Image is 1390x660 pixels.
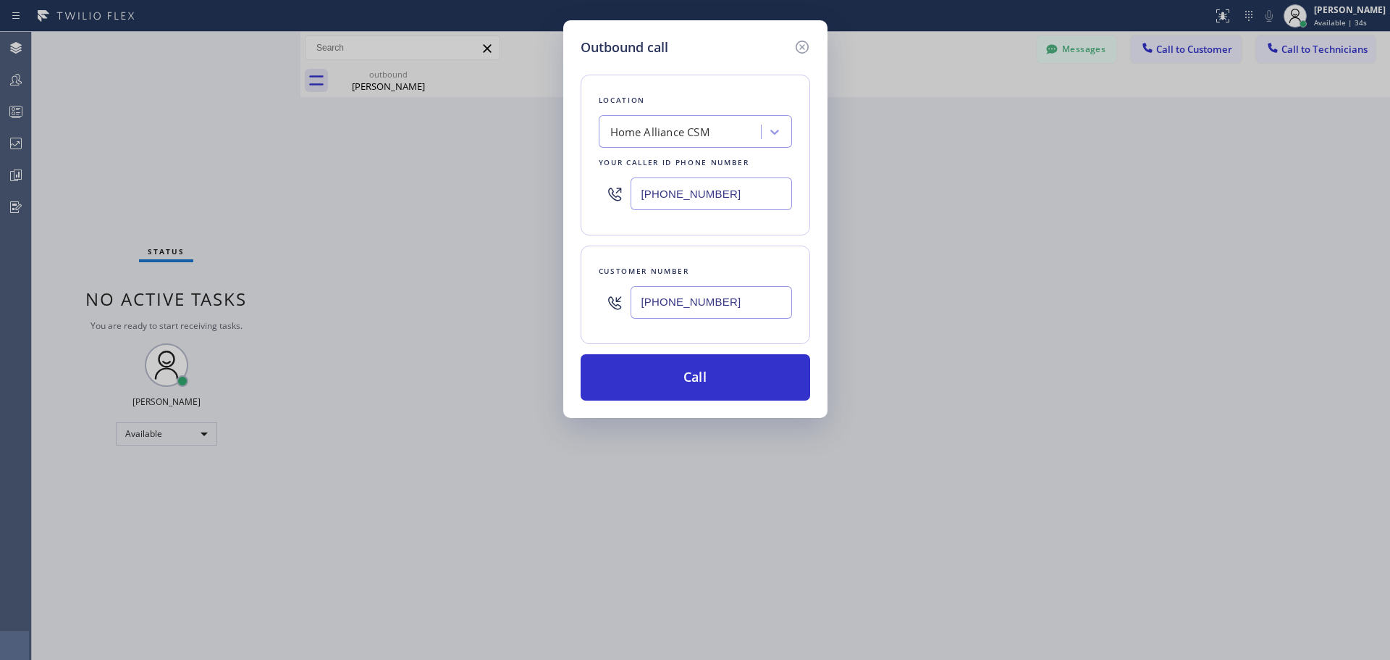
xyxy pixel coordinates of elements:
[581,38,668,57] h5: Outbound call
[631,286,792,319] input: (123) 456-7890
[631,177,792,210] input: (123) 456-7890
[599,264,792,279] div: Customer number
[599,93,792,108] div: Location
[610,124,710,141] div: Home Alliance CSM
[581,354,810,401] button: Call
[599,155,792,170] div: Your caller id phone number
